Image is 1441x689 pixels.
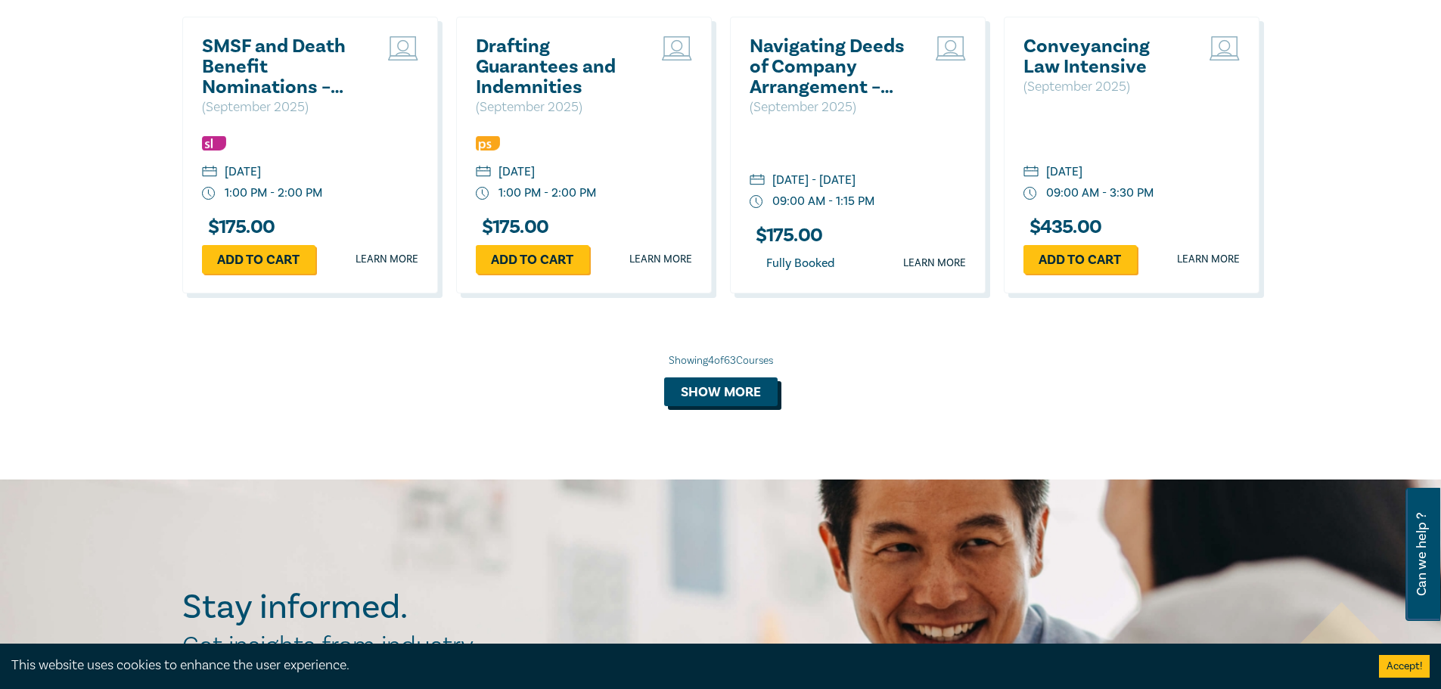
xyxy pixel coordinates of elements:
a: Drafting Guarantees and Indemnities [476,36,638,98]
a: SMSF and Death Benefit Nominations – Complexity, Validity & Capacity [202,36,365,98]
p: ( September 2025 ) [476,98,638,117]
h3: $ 175.00 [476,217,549,237]
h3: $ 175.00 [750,225,823,246]
button: Accept cookies [1379,655,1430,678]
img: Live Stream [662,36,692,61]
img: calendar [202,166,217,179]
span: Can we help ? [1415,497,1429,612]
div: Fully Booked [750,253,851,274]
img: calendar [476,166,491,179]
img: watch [202,187,216,200]
a: Learn more [903,256,966,271]
button: Show more [664,377,778,406]
div: [DATE] [225,163,261,181]
a: Learn more [356,252,418,267]
p: ( September 2025 ) [750,98,912,117]
img: Professional Skills [476,136,500,151]
img: watch [1023,187,1037,200]
img: calendar [1023,166,1039,179]
div: [DATE] [498,163,535,181]
a: Add to cart [476,245,589,274]
div: 1:00 PM - 2:00 PM [498,185,596,202]
div: 1:00 PM - 2:00 PM [225,185,322,202]
img: Live Stream [1210,36,1240,61]
a: Learn more [1177,252,1240,267]
h2: Stay informed. [182,588,539,627]
div: This website uses cookies to enhance the user experience. [11,656,1356,675]
h3: $ 175.00 [202,217,275,237]
img: watch [750,195,763,209]
img: Live Stream [936,36,966,61]
div: Showing 4 of 63 Courses [182,353,1259,368]
img: calendar [750,174,765,188]
div: [DATE] - [DATE] [772,172,856,189]
div: [DATE] [1046,163,1082,181]
div: 09:00 AM - 3:30 PM [1046,185,1154,202]
img: Live Stream [388,36,418,61]
p: ( September 2025 ) [202,98,365,117]
a: Learn more [629,252,692,267]
img: Substantive Law [202,136,226,151]
div: 09:00 AM - 1:15 PM [772,193,874,210]
a: Add to cart [202,245,315,274]
img: watch [476,187,489,200]
a: Add to cart [1023,245,1137,274]
p: ( September 2025 ) [1023,77,1186,97]
a: Conveyancing Law Intensive [1023,36,1186,77]
h3: $ 435.00 [1023,217,1102,237]
a: Navigating Deeds of Company Arrangement – Strategy and Structure [750,36,912,98]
